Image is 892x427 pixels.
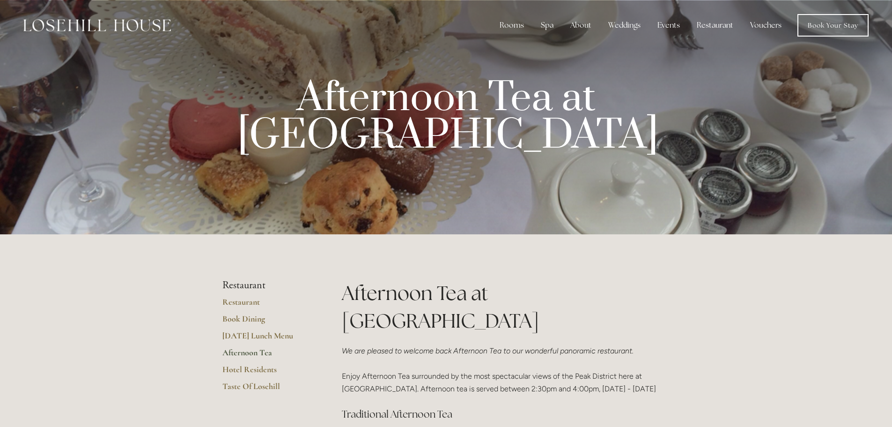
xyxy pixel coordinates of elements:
div: Restaurant [689,16,741,35]
a: Book Dining [222,314,312,330]
div: About [563,16,599,35]
h1: Afternoon Tea at [GEOGRAPHIC_DATA] [342,279,670,335]
a: Taste Of Losehill [222,381,312,398]
div: Events [650,16,687,35]
p: Enjoy Afternoon Tea surrounded by the most spectacular views of the Peak District here at [GEOGRA... [342,345,670,396]
a: Book Your Stay [797,14,869,37]
a: Vouchers [743,16,789,35]
div: Weddings [601,16,648,35]
li: Restaurant [222,279,312,292]
img: Losehill House [23,19,171,31]
em: We are pleased to welcome back Afternoon Tea to our wonderful panoramic restaurant. [342,346,634,355]
div: Rooms [492,16,531,35]
a: Hotel Residents [222,364,312,381]
a: [DATE] Lunch Menu [222,330,312,347]
p: Afternoon Tea at [GEOGRAPHIC_DATA] [237,80,655,155]
a: Afternoon Tea [222,347,312,364]
a: Restaurant [222,297,312,314]
h3: Traditional Afternoon Tea [342,405,670,424]
div: Spa [533,16,561,35]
